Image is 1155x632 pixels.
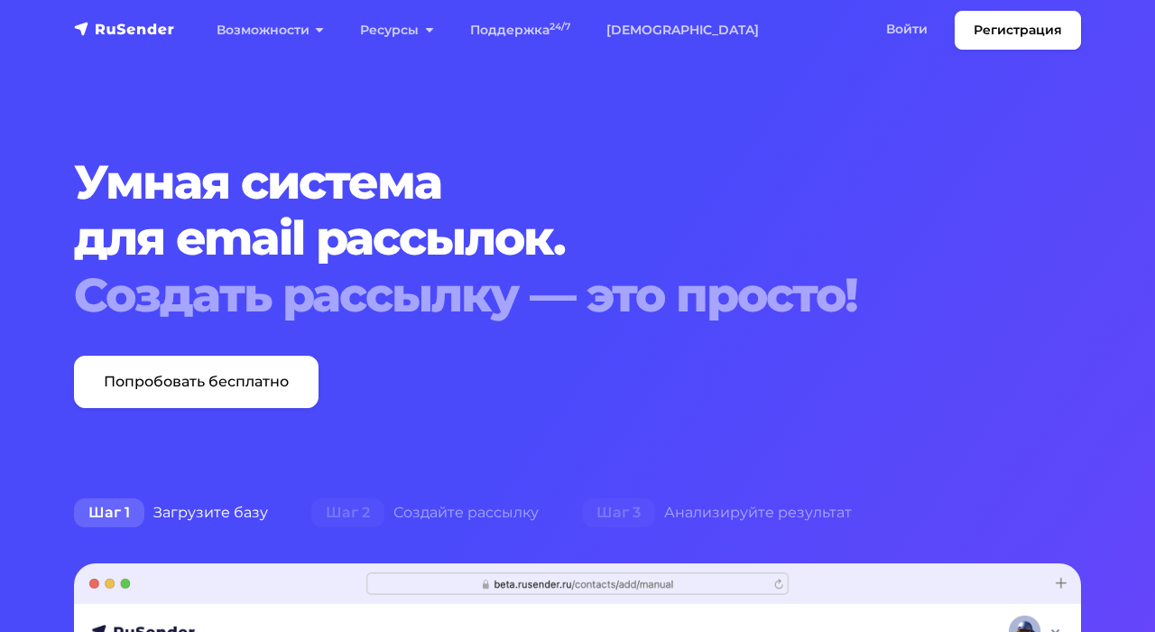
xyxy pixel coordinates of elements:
div: Загрузите базу [52,495,290,531]
span: Шаг 1 [74,498,144,527]
sup: 24/7 [550,21,570,33]
a: Войти [868,11,946,48]
a: Ресурсы [342,12,451,49]
img: RuSender [74,20,175,38]
span: Шаг 3 [582,498,655,527]
a: Попробовать бесплатно [74,356,319,408]
div: Создать рассылку — это просто! [74,267,1081,323]
div: Создайте рассылку [290,495,560,531]
h1: Умная система для email рассылок. [74,154,1081,323]
a: [DEMOGRAPHIC_DATA] [588,12,777,49]
a: Поддержка24/7 [452,12,588,49]
a: Возможности [199,12,342,49]
div: Анализируйте результат [560,495,873,531]
a: Регистрация [955,11,1081,50]
span: Шаг 2 [311,498,384,527]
